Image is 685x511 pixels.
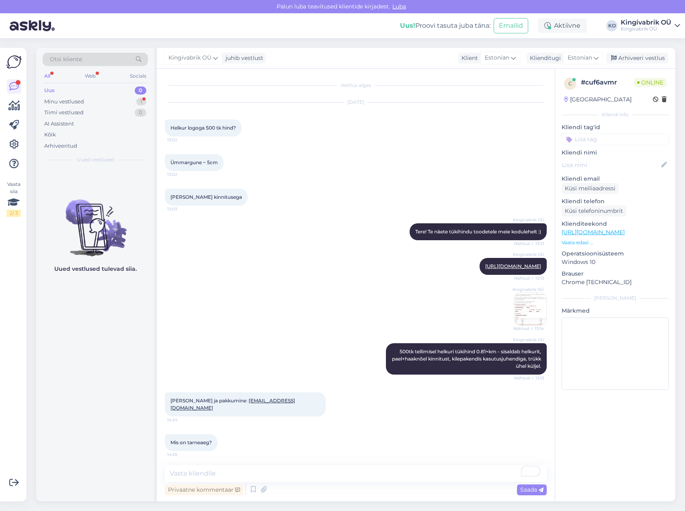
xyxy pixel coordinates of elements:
[514,275,544,281] span: Nähtud ✓ 13:13
[168,54,211,62] span: Kingivabrik OÜ
[458,54,478,62] div: Klient
[564,95,632,104] div: [GEOGRAPHIC_DATA]
[562,278,669,286] p: Chrome [TECHNICAL_ID]
[392,348,542,369] span: 500tk tellimisel helkuri tükihind 0.81+km - sisaldab helkurit, pael+haaknõel kinnitust, kilepaken...
[170,159,218,165] span: Ümmargune ~ 5cm
[513,286,544,293] span: Kingivabrik OÜ
[167,451,197,457] span: 14:25
[165,82,547,89] div: Vestlus algas
[170,125,236,131] span: Helkur logoga 500 tk hind?
[415,229,541,235] span: Tere! Te näete tükihindu toodetele meie kodulehelt :)
[562,197,669,206] p: Kliendi telefon
[562,270,669,278] p: Brauser
[562,161,660,169] input: Lisa nimi
[568,54,592,62] span: Estonian
[167,171,197,177] span: 13:02
[390,3,408,10] span: Luba
[538,19,587,33] div: Aktiivne
[562,295,669,302] div: [PERSON_NAME]
[562,258,669,266] p: Windows 10
[514,375,544,381] span: Nähtud ✓ 13:15
[167,417,197,423] span: 14:24
[527,54,561,62] div: Klienditugi
[606,53,668,64] div: Arhiveeri vestlus
[222,54,263,62] div: juhib vestlust
[621,19,680,32] a: Kingivabrik OÜKingivabrik OÜ
[43,71,52,81] div: All
[634,78,667,87] span: Online
[513,217,544,223] span: Kingivabrik OÜ
[44,142,77,150] div: Arhiveeritud
[83,71,97,81] div: Web
[170,194,242,200] span: [PERSON_NAME] kinnitusega
[167,206,197,212] span: 13:03
[520,486,543,493] span: Saada
[485,54,509,62] span: Estonian
[50,55,82,64] span: Otsi kliente
[562,249,669,258] p: Operatsioonisüsteem
[562,123,669,132] p: Kliendi tag'id
[485,263,541,269] a: [URL][DOMAIN_NAME]
[562,175,669,183] p: Kliendi email
[621,19,671,26] div: Kingivabrik OÜ
[562,148,669,157] p: Kliendi nimi
[44,120,74,128] div: AI Assistent
[621,26,671,32] div: Kingivabrik OÜ
[167,137,197,143] span: 13:02
[165,484,243,495] div: Privaatne kommentaar
[494,18,528,33] button: Emailid
[6,210,21,217] div: 2 / 3
[44,98,84,106] div: Minu vestlused
[562,133,669,145] input: Lisa tag
[562,307,669,315] p: Märkmed
[562,183,619,194] div: Küsi meiliaadressi
[6,181,21,217] div: Vaata siia
[562,206,626,216] div: Küsi telefoninumbrit
[165,99,547,106] div: [DATE]
[44,109,84,117] div: Tiimi vestlused
[170,439,212,445] span: Mis on tarneaeg?
[606,20,617,31] div: KO
[36,185,154,258] img: No chats
[514,293,546,325] img: Attachment
[135,109,146,117] div: 0
[581,78,634,87] div: # cuf6avmr
[513,251,544,258] span: Kingivabrik OÜ
[44,131,56,139] div: Kõik
[568,80,572,87] span: c
[54,265,137,273] p: Uued vestlused tulevad siia.
[135,87,146,95] div: 0
[562,239,669,246] p: Vaata edasi ...
[562,220,669,228] p: Klienditeekond
[165,465,547,482] textarea: To enrich screen reader interactions, please activate Accessibility in Grammarly extension settings
[6,54,22,70] img: Askly Logo
[170,398,295,411] span: [PERSON_NAME] ja pakkumine :
[136,98,146,106] div: 1
[400,22,415,29] b: Uus!
[400,21,490,31] div: Proovi tasuta juba täna:
[562,111,669,118] div: Kliendi info
[128,71,148,81] div: Socials
[513,326,544,332] span: Nähtud ✓ 13:14
[44,87,55,95] div: Uus
[513,337,544,343] span: Kingivabrik OÜ
[514,241,544,247] span: Nähtud ✓ 13:13
[562,229,625,236] a: [URL][DOMAIN_NAME]
[77,156,114,163] span: Uued vestlused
